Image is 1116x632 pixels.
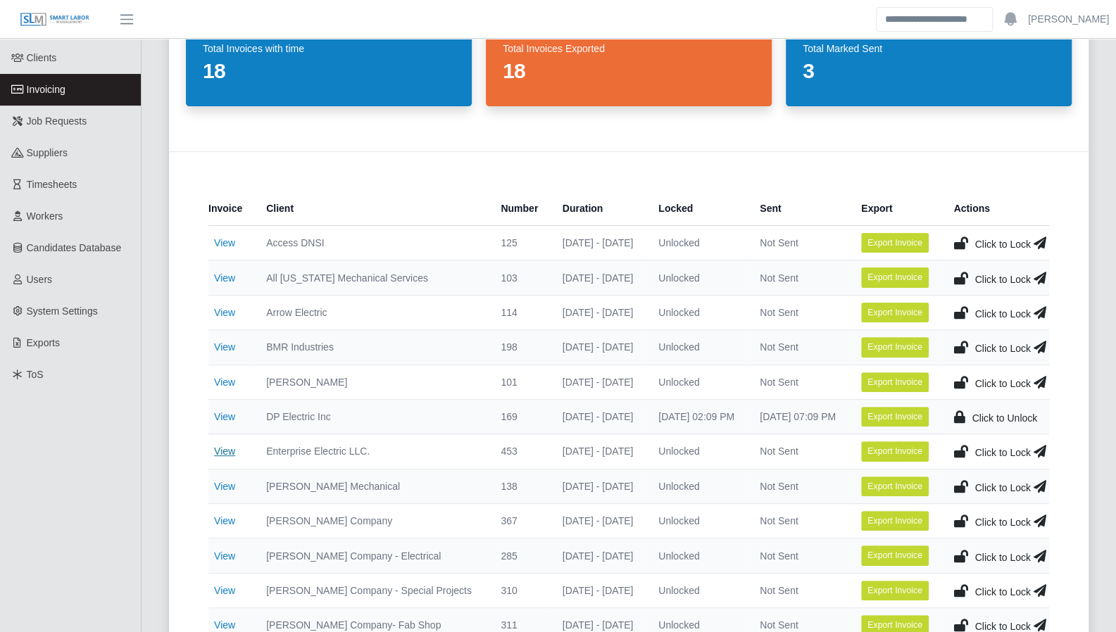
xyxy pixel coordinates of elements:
[647,260,748,295] td: Unlocked
[214,307,235,318] a: View
[489,504,551,538] td: 367
[551,573,647,607] td: [DATE] - [DATE]
[214,550,235,562] a: View
[255,226,489,260] td: Access DNSI
[861,476,929,496] button: Export Invoice
[861,303,929,322] button: Export Invoice
[803,58,1055,84] dd: 3
[255,538,489,573] td: [PERSON_NAME] Company - Electrical
[214,585,235,596] a: View
[489,226,551,260] td: 125
[942,191,1049,226] th: Actions
[27,210,63,222] span: Workers
[647,573,748,607] td: Unlocked
[861,372,929,392] button: Export Invoice
[203,42,455,56] dt: Total Invoices with time
[551,295,647,329] td: [DATE] - [DATE]
[748,365,850,399] td: Not Sent
[861,581,929,600] button: Export Invoice
[551,434,647,469] td: [DATE] - [DATE]
[214,237,235,248] a: View
[489,365,551,399] td: 101
[214,445,235,457] a: View
[647,399,748,434] td: [DATE] 02:09 PM
[214,411,235,422] a: View
[748,434,850,469] td: Not Sent
[647,295,748,329] td: Unlocked
[551,538,647,573] td: [DATE] - [DATE]
[974,378,1030,389] span: Click to Lock
[647,469,748,503] td: Unlocked
[748,330,850,365] td: Not Sent
[551,365,647,399] td: [DATE] - [DATE]
[974,308,1030,320] span: Click to Lock
[255,191,489,226] th: Client
[214,619,235,631] a: View
[850,191,942,226] th: Export
[974,274,1030,285] span: Click to Lock
[255,260,489,295] td: All [US_STATE] Mechanical Services
[647,365,748,399] td: Unlocked
[489,399,551,434] td: 169
[876,7,993,32] input: Search
[255,434,489,469] td: Enterprise Electric LLC.
[647,434,748,469] td: Unlocked
[551,226,647,260] td: [DATE] - [DATE]
[20,12,90,27] img: SLM Logo
[748,573,850,607] td: Not Sent
[489,573,551,607] td: 310
[748,295,850,329] td: Not Sent
[27,84,65,95] span: Invoicing
[748,260,850,295] td: Not Sent
[255,573,489,607] td: [PERSON_NAME] Company - Special Projects
[214,341,235,353] a: View
[974,586,1030,598] span: Click to Lock
[27,337,60,348] span: Exports
[489,330,551,365] td: 198
[489,469,551,503] td: 138
[255,399,489,434] td: DP Electric Inc
[551,191,647,226] th: Duration
[861,337,929,357] button: Export Invoice
[748,191,850,226] th: Sent
[974,517,1030,528] span: Click to Lock
[255,295,489,329] td: Arrow Electric
[972,412,1037,424] span: Click to Unlock
[647,504,748,538] td: Unlocked
[27,305,98,317] span: System Settings
[27,52,57,63] span: Clients
[489,295,551,329] td: 114
[974,239,1030,250] span: Click to Lock
[27,369,44,380] span: ToS
[27,274,53,285] span: Users
[27,115,87,127] span: Job Requests
[974,343,1030,354] span: Click to Lock
[255,365,489,399] td: [PERSON_NAME]
[861,267,929,287] button: Export Invoice
[27,179,77,190] span: Timesheets
[208,191,255,226] th: Invoice
[489,260,551,295] td: 103
[861,407,929,426] button: Export Invoice
[647,330,748,365] td: Unlocked
[203,58,455,84] dd: 18
[489,191,551,226] th: Number
[551,330,647,365] td: [DATE] - [DATE]
[748,504,850,538] td: Not Sent
[748,469,850,503] td: Not Sent
[861,441,929,461] button: Export Invoice
[974,621,1030,632] span: Click to Lock
[503,42,755,56] dt: Total Invoices Exported
[551,504,647,538] td: [DATE] - [DATE]
[748,399,850,434] td: [DATE] 07:09 PM
[647,226,748,260] td: Unlocked
[748,226,850,260] td: Not Sent
[551,260,647,295] td: [DATE] - [DATE]
[974,552,1030,563] span: Click to Lock
[647,538,748,573] td: Unlocked
[974,447,1030,458] span: Click to Lock
[748,538,850,573] td: Not Sent
[255,469,489,503] td: [PERSON_NAME] Mechanical
[214,377,235,388] a: View
[214,515,235,526] a: View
